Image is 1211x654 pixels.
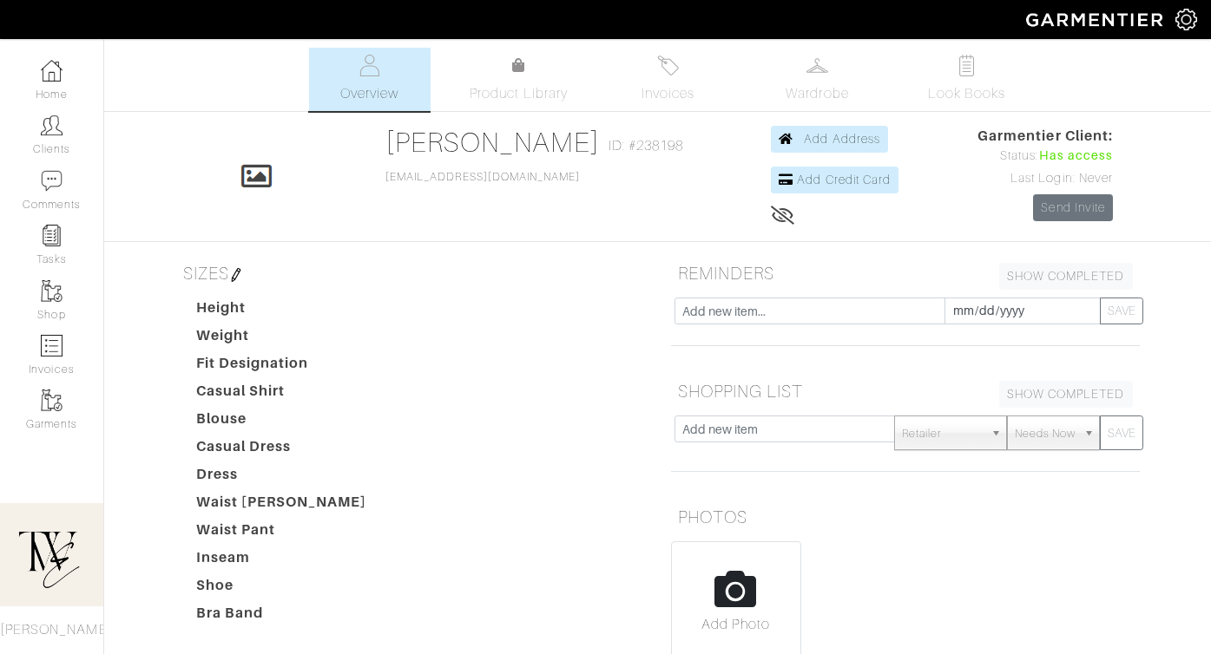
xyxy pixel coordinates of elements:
span: Retailer [902,416,984,451]
img: garments-icon-b7da505a4dc4fd61783c78ac3ca0ef83fa9d6f193b1c9dc38574b1d14d53ca28.png [41,280,63,302]
button: SAVE [1100,298,1143,324]
img: todo-9ac3debb85659649dc8f770b8b6100bb5dab4b48dedcbae339e5042a72dfd3cc.svg [956,55,977,76]
img: orders-icon-0abe47150d42831381b5fb84f609e132dff9fe21cb692f30cb5eec754e2cba89.png [41,335,63,356]
img: garments-icon-b7da505a4dc4fd61783c78ac3ca0ef83fa9d6f193b1c9dc38574b1d14d53ca28.png [41,389,63,411]
dt: Casual Dress [183,436,381,464]
dt: Height [183,298,381,325]
h5: SHOPPING LIST [671,374,1140,409]
span: Needs Now [1015,416,1076,451]
a: Look Books [906,48,1028,111]
img: pen-cf24a1663064a2ec1b9c1bd2387e9de7a2fa800b781884d57f21acf72779bad2.png [229,268,243,282]
a: Product Library [458,56,580,104]
img: orders-27d20c2124de7fd6de4e0e44c1d41de31381a507db9b33961299e4e07d508b8c.svg [657,55,679,76]
dt: Weight [183,325,381,353]
a: SHOW COMPLETED [999,263,1133,290]
img: basicinfo-40fd8af6dae0f16599ec9e87c0ef1c0a1fdea2edbe929e3d69a839185d80c458.svg [359,55,380,76]
a: Invoices [608,48,729,111]
dt: Bra Band [183,603,381,631]
h5: SIZES [176,256,645,291]
dt: Dress [183,464,381,492]
dt: Fit Designation [183,353,381,381]
img: dashboard-icon-dbcd8f5a0b271acd01030246c82b418ddd0df26cd7fceb0bd07c9910d44c42f6.png [41,60,63,82]
img: comment-icon-a0a6a9ef722e966f86d9cbdc48e553b5cf19dbc54f86b18d962a5391bc8f6eb6.png [41,170,63,192]
span: Add Credit Card [797,173,891,186]
h5: PHOTOS [671,500,1140,534]
div: Last Login: Never [977,169,1113,188]
img: clients-icon-6bae9207a08558b7cb47a8932f037763ab4055f8c8b6bfacd5dc20c3e0201464.png [41,114,63,136]
a: Add Credit Card [771,167,898,193]
dt: Casual Shirt [183,381,381,409]
img: wardrobe-487a4870c1b7c33e795ec22d11cfc2ed9d08956e64fb3008fe2437562e282088.svg [806,55,828,76]
dt: Waist [PERSON_NAME] [183,492,381,520]
dt: Shoe [183,575,381,603]
span: Invoices [642,83,694,104]
dt: Inseam [183,547,381,575]
span: Overview [340,83,398,104]
div: Status: [977,147,1113,166]
img: reminder-icon-8004d30b9f0a5d33ae49ab947aed9ed385cf756f9e5892f1edd6e32f2345188e.png [41,225,63,246]
button: SAVE [1100,415,1143,450]
a: Add Address [771,126,888,153]
span: ID: #238198 [609,135,684,156]
span: Garmentier Client: [977,126,1113,147]
a: SHOW COMPLETED [999,381,1133,408]
img: garmentier-logo-header-white-b43fb05a5012e4ada735d5af1a66efaba907eab6374d6393d1fbf88cb4ef424d.png [1017,4,1175,35]
a: [EMAIL_ADDRESS][DOMAIN_NAME] [385,171,580,183]
span: Product Library [470,83,568,104]
span: Wardrobe [786,83,848,104]
dt: Waist Pant [183,520,381,547]
h5: REMINDERS [671,256,1140,291]
dt: Blouse [183,409,381,436]
span: Look Books [928,83,1005,104]
a: [PERSON_NAME] [385,127,600,158]
span: Has access [1039,147,1114,166]
input: Add new item [675,415,896,442]
input: Add new item... [675,298,945,324]
span: Add Address [804,132,880,146]
a: Send Invite [1033,194,1113,221]
a: Overview [309,48,431,111]
img: gear-icon-white-bd11855cb880d31180b6d7d6211b90ccbf57a29d726f0c71d8c61bd08dd39cc2.png [1175,9,1197,30]
a: Wardrobe [757,48,879,111]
